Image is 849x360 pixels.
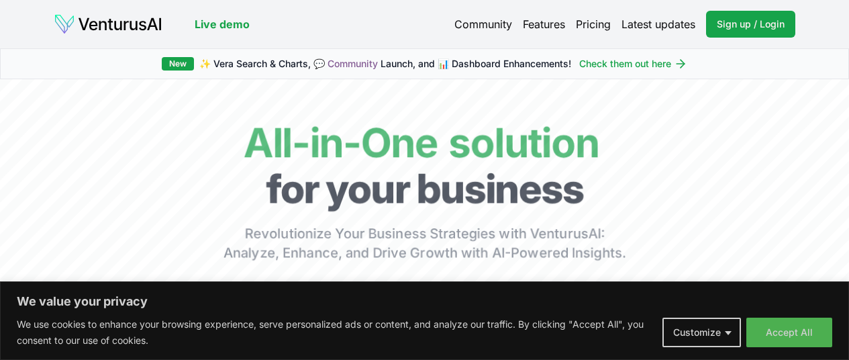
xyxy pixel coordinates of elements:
[746,318,832,347] button: Accept All
[579,57,687,71] a: Check them out here
[662,318,741,347] button: Customize
[621,16,695,32] a: Latest updates
[454,16,512,32] a: Community
[17,294,832,310] p: We value your privacy
[17,316,652,349] p: We use cookies to enhance your browsing experience, serve personalized ads or content, and analyz...
[195,16,250,32] a: Live demo
[523,16,565,32] a: Features
[706,11,795,38] a: Sign up / Login
[162,57,194,71] div: New
[54,13,162,35] img: logo
[328,58,378,69] a: Community
[576,16,611,32] a: Pricing
[717,17,785,31] span: Sign up / Login
[199,57,571,71] span: ✨ Vera Search & Charts, 💬 Launch, and 📊 Dashboard Enhancements!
